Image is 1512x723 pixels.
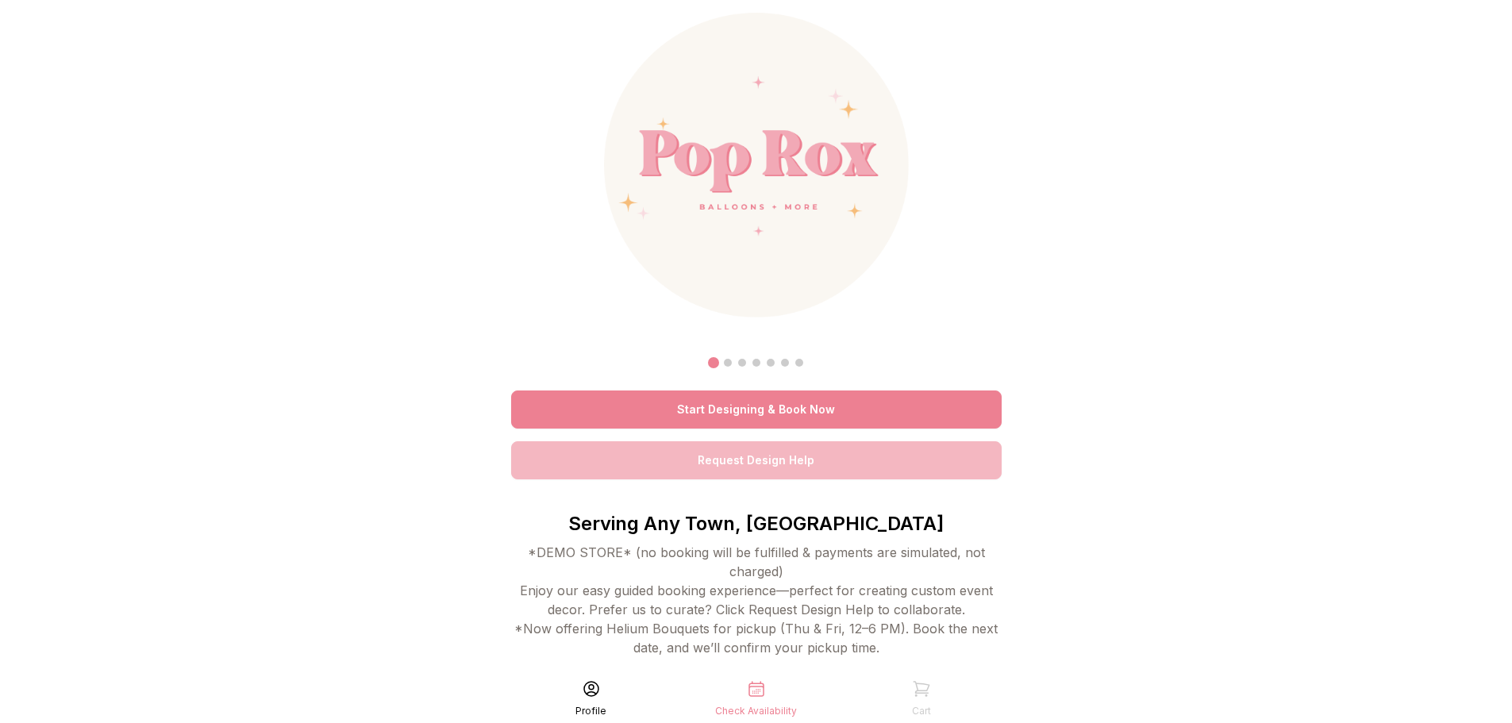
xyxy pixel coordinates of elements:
[575,705,606,717] div: Profile
[511,543,1002,695] div: *DEMO STORE* (no booking will be fulfilled & payments are simulated, not charged) Enjoy our easy ...
[511,511,1002,536] p: Serving Any Town, [GEOGRAPHIC_DATA]
[715,705,797,717] div: Check Availability
[511,441,1002,479] a: Request Design Help
[511,390,1002,429] a: Start Designing & Book Now
[912,705,931,717] div: Cart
